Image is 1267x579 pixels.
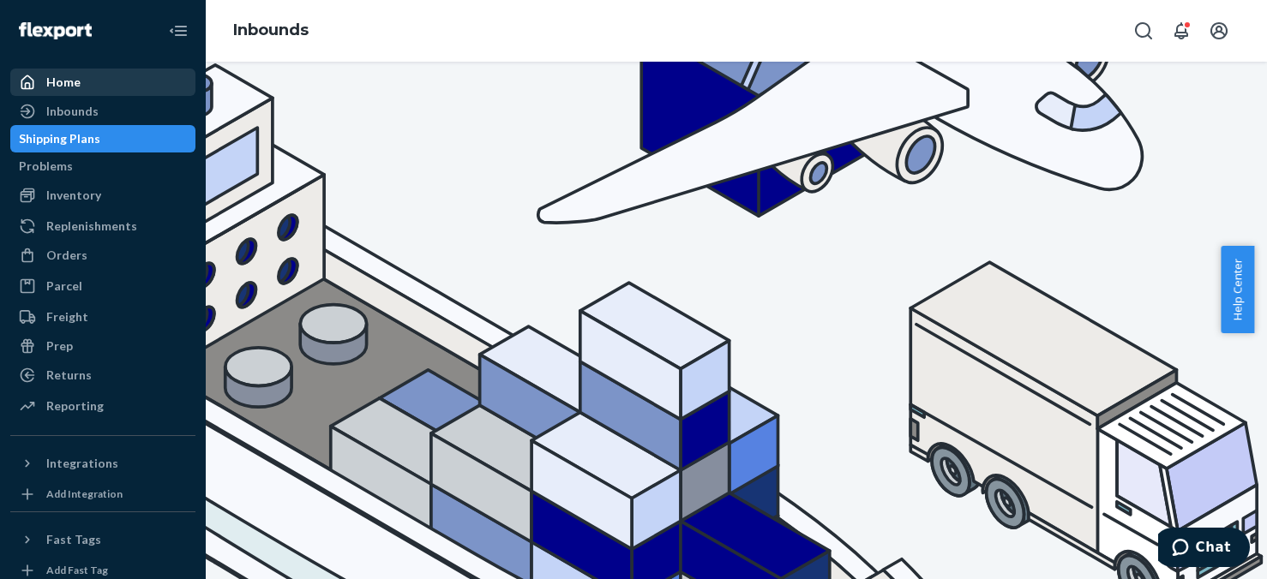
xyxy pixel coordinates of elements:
div: Add Integration [46,486,123,501]
a: Replenishments [10,212,195,240]
a: Prep [10,332,195,360]
a: Freight [10,303,195,331]
a: Problems [10,152,195,180]
button: Integrations [10,450,195,477]
div: Add Fast Tag [46,563,108,577]
div: Parcel [46,278,82,295]
a: Returns [10,361,195,389]
a: Add Integration [10,484,195,504]
a: Orders [10,242,195,269]
ol: breadcrumbs [219,6,322,56]
div: Inventory [46,187,101,204]
a: Shipping Plans [10,125,195,152]
a: Home [10,69,195,96]
div: Replenishments [46,218,137,235]
a: Inbounds [10,98,195,125]
img: Flexport logo [19,22,92,39]
div: Inbounds [46,103,99,120]
div: Orders [46,247,87,264]
button: Open Search Box [1126,14,1161,48]
button: Open notifications [1164,14,1198,48]
div: Prep [46,337,73,355]
iframe: Opens a widget where you can chat to one of our agents [1158,528,1250,570]
div: Returns [46,367,92,384]
div: Problems [19,158,73,175]
div: Shipping Plans [19,130,100,147]
a: Inventory [10,182,195,209]
a: Reporting [10,392,195,420]
div: Reporting [46,397,104,415]
div: Integrations [46,455,118,472]
a: Inbounds [233,21,309,39]
div: Freight [46,308,88,325]
button: Close Navigation [161,14,195,48]
div: Home [46,74,81,91]
button: Open account menu [1202,14,1236,48]
a: Parcel [10,272,195,300]
button: Help Center [1221,246,1254,333]
div: Fast Tags [46,531,101,548]
button: Fast Tags [10,526,195,553]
